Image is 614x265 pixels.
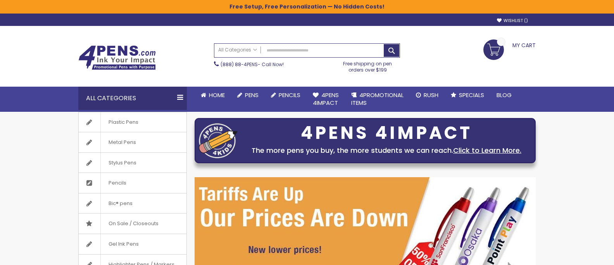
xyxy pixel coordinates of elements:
[497,18,528,24] a: Wishlist
[445,87,490,104] a: Specials
[313,91,339,107] span: 4Pens 4impact
[209,91,225,99] span: Home
[79,193,186,214] a: Bic® pens
[335,58,400,73] div: Free shipping on pen orders over $199
[195,87,231,104] a: Home
[345,87,410,112] a: 4PROMOTIONALITEMS
[100,173,134,193] span: Pencils
[265,87,307,104] a: Pencils
[245,91,259,99] span: Pens
[214,44,261,56] a: All Categories
[100,132,144,152] span: Metal Pens
[100,214,166,234] span: On Sale / Closeouts
[453,145,521,155] a: Click to Learn More.
[78,87,187,110] div: All Categories
[241,145,531,156] div: The more pens you buy, the more students we can reach.
[241,125,531,141] div: 4PENS 4IMPACT
[410,87,445,104] a: Rush
[79,132,186,152] a: Metal Pens
[459,91,484,99] span: Specials
[100,193,140,214] span: Bic® pens
[100,234,147,254] span: Gel Ink Pens
[78,45,156,70] img: 4Pens Custom Pens and Promotional Products
[218,47,257,53] span: All Categories
[497,91,512,99] span: Blog
[221,61,258,68] a: (888) 88-4PENS
[79,214,186,234] a: On Sale / Closeouts
[79,234,186,254] a: Gel Ink Pens
[279,91,300,99] span: Pencils
[424,91,438,99] span: Rush
[79,173,186,193] a: Pencils
[351,91,404,107] span: 4PROMOTIONAL ITEMS
[307,87,345,112] a: 4Pens4impact
[231,87,265,104] a: Pens
[199,123,238,158] img: four_pen_logo.png
[79,112,186,132] a: Plastic Pens
[490,87,518,104] a: Blog
[100,112,146,132] span: Plastic Pens
[100,153,144,173] span: Stylus Pens
[79,153,186,173] a: Stylus Pens
[221,61,284,68] span: - Call Now!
